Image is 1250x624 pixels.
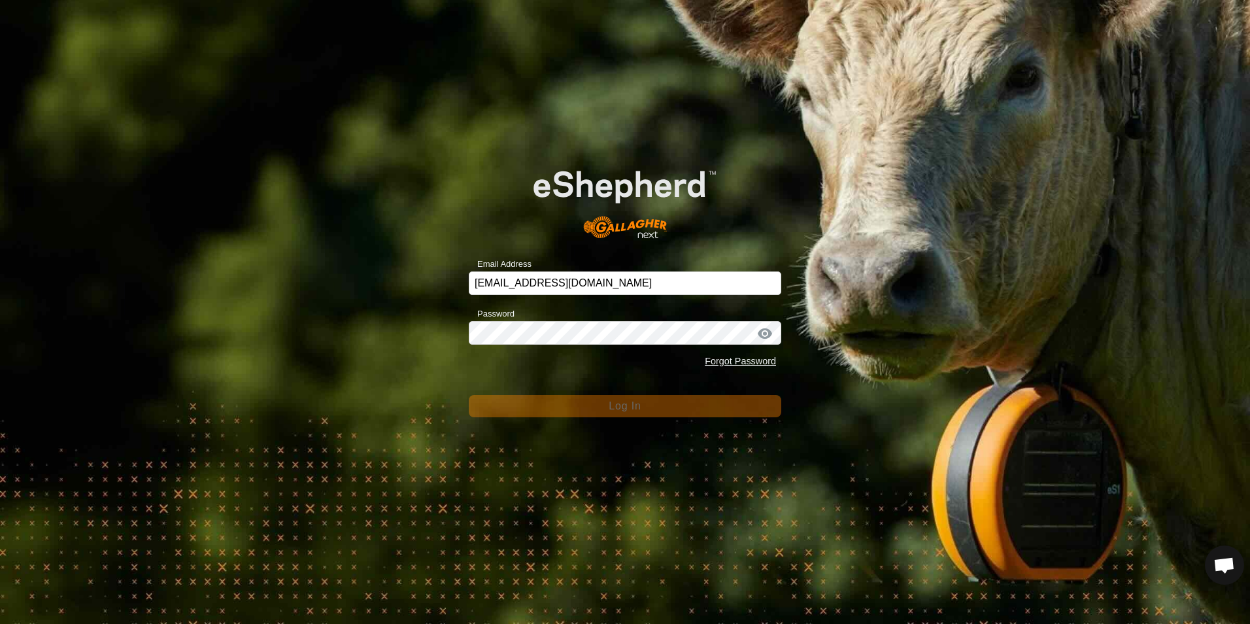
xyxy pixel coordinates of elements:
label: Email Address [469,258,532,271]
span: Log In [609,400,641,411]
input: Email Address [469,271,781,295]
label: Password [469,307,515,321]
a: Forgot Password [705,356,776,366]
a: Open chat [1205,546,1244,585]
button: Log In [469,395,781,417]
img: E-shepherd Logo [500,145,750,251]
